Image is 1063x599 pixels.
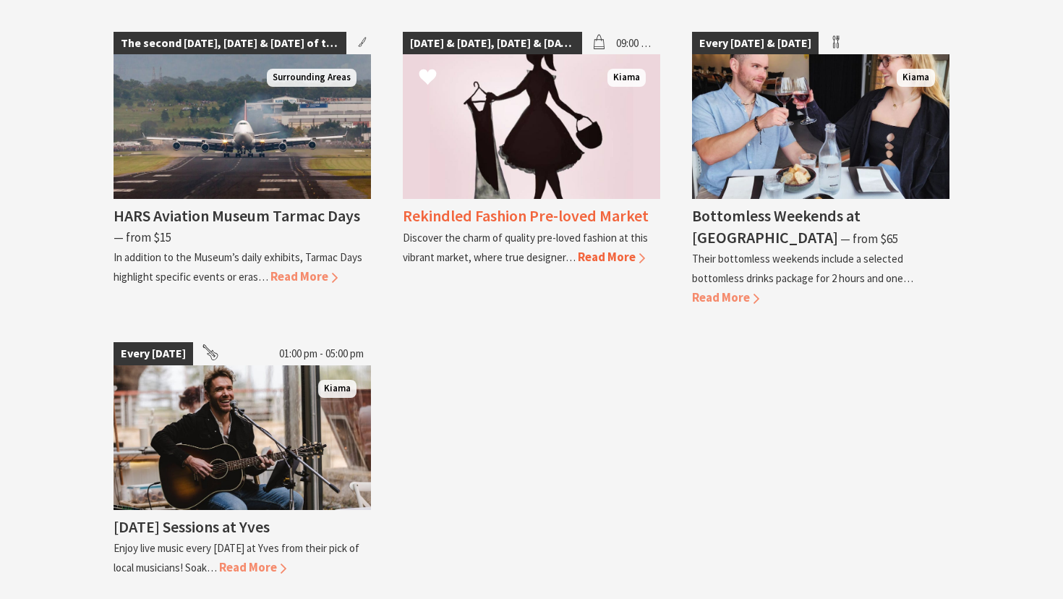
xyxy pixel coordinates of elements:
[403,32,660,308] a: [DATE] & [DATE], [DATE] & [DATE] 09:00 am fashion Kiama Rekindled Fashion Pre-loved Market Discov...
[272,342,371,365] span: 01:00 pm - 05:00 pm
[692,205,861,247] h4: Bottomless Weekends at [GEOGRAPHIC_DATA]
[114,229,171,245] span: ⁠— from $15
[404,54,451,103] button: Click to Favourite Rekindled Fashion Pre-loved Market
[578,249,645,265] span: Read More
[114,342,193,365] span: Every [DATE]
[318,380,357,398] span: Kiama
[114,32,346,55] span: The second [DATE], [DATE] & [DATE] of the month
[692,32,819,55] span: Every [DATE] & [DATE]
[267,69,357,87] span: Surrounding Areas
[403,32,582,55] span: [DATE] & [DATE], [DATE] & [DATE]
[692,32,949,308] a: Every [DATE] & [DATE] Couple dining with wine and grazing board laughing Kiama Bottomless Weekend...
[219,559,286,575] span: Read More
[403,205,649,226] h4: Rekindled Fashion Pre-loved Market
[114,32,371,308] a: The second [DATE], [DATE] & [DATE] of the month This air craft holds the record for non stop flig...
[403,54,660,199] img: fashion
[692,54,949,199] img: Couple dining with wine and grazing board laughing
[607,69,646,87] span: Kiama
[114,54,371,199] img: This air craft holds the record for non stop flight from London to Sydney. Record set in August 198
[609,32,660,55] span: 09:00 am
[114,541,359,574] p: Enjoy live music every [DATE] at Yves from their pick of local musicians! Soak…
[114,365,371,510] img: James Burton
[270,268,338,284] span: Read More
[897,69,935,87] span: Kiama
[114,517,270,537] h4: [DATE] Sessions at Yves
[114,205,360,226] h4: HARS Aviation Museum Tarmac Days
[692,289,759,305] span: Read More
[114,342,371,577] a: Every [DATE] 01:00 pm - 05:00 pm James Burton Kiama [DATE] Sessions at Yves Enjoy live music ever...
[840,231,898,247] span: ⁠— from $65
[403,231,648,264] p: Discover the charm of quality pre-loved fashion at this vibrant market, where true designer…
[692,252,913,285] p: Their bottomless weekends include a selected bottomless drinks package for 2 hours and one…
[114,250,362,284] p: In addition to the Museum’s daily exhibits, Tarmac Days highlight specific events or eras…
